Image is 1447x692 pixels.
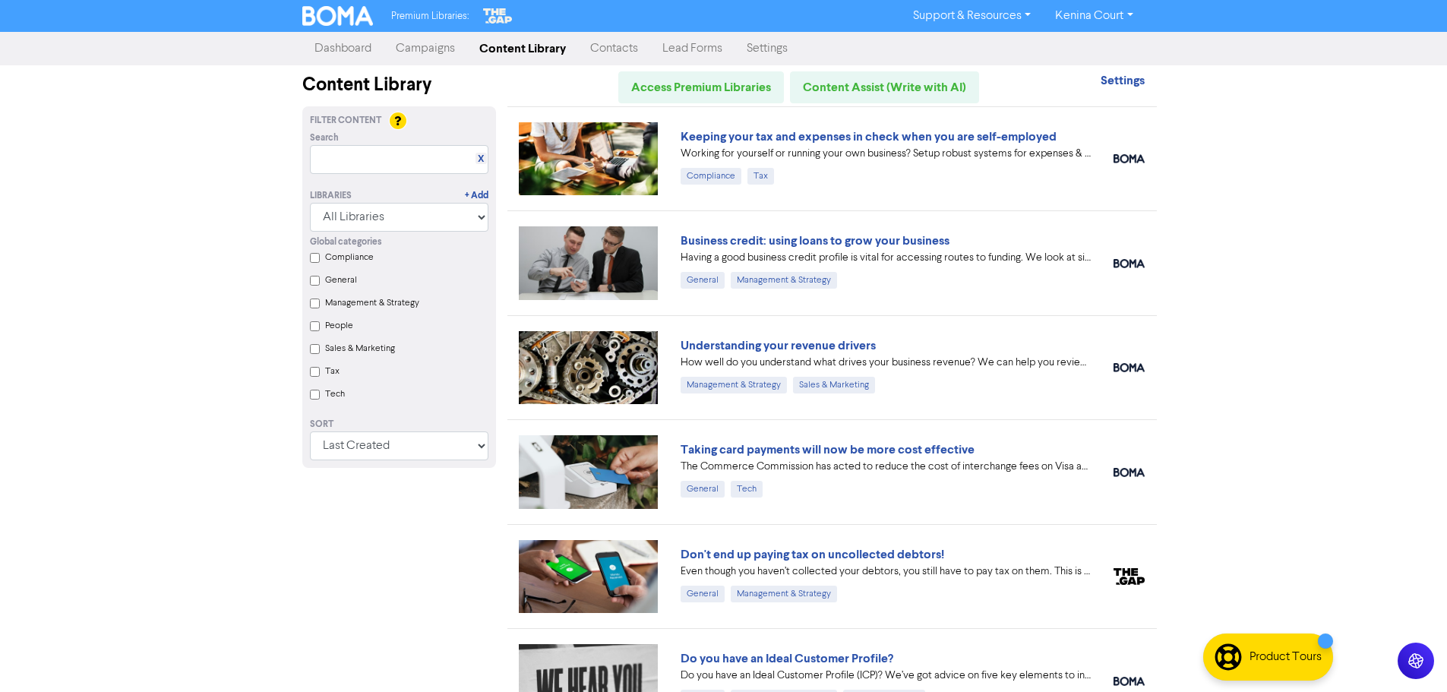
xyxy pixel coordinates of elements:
[790,71,979,103] a: Content Assist (Write with AI)
[384,33,467,64] a: Campaigns
[1101,73,1145,88] strong: Settings
[1114,154,1145,163] img: boma_accounting
[747,168,774,185] div: Tax
[681,168,741,185] div: Compliance
[325,319,353,333] label: People
[681,233,949,248] a: Business credit: using loans to grow your business
[681,668,1091,684] div: Do you have an Ideal Customer Profile (ICP)? We’ve got advice on five key elements to include in ...
[681,338,876,353] a: Understanding your revenue drivers
[681,129,1057,144] a: Keeping your tax and expenses in check when you are self-employed
[310,131,339,145] span: Search
[325,365,340,378] label: Tax
[310,189,352,203] div: Libraries
[478,153,484,165] a: X
[618,71,784,103] a: Access Premium Libraries
[467,33,578,64] a: Content Library
[325,296,419,310] label: Management & Strategy
[1114,363,1145,372] img: boma_accounting
[325,273,357,287] label: General
[681,564,1091,580] div: Even though you haven’t collected your debtors, you still have to pay tax on them. This is becaus...
[481,6,514,26] img: The Gap
[465,189,488,203] a: + Add
[310,235,488,249] div: Global categories
[578,33,650,64] a: Contacts
[681,481,725,498] div: General
[1043,4,1145,28] a: Kenina Court
[1114,677,1145,686] img: boma
[681,459,1091,475] div: The Commerce Commission has acted to reduce the cost of interchange fees on Visa and Mastercard p...
[681,355,1091,371] div: How well do you understand what drives your business revenue? We can help you review your numbers...
[302,71,496,99] div: Content Library
[793,377,875,393] div: Sales & Marketing
[1256,528,1447,692] iframe: Chat Widget
[731,272,837,289] div: Management & Strategy
[681,250,1091,266] div: Having a good business credit profile is vital for accessing routes to funding. We look at six di...
[681,442,975,457] a: Taking card payments will now be more cost effective
[731,586,837,602] div: Management & Strategy
[681,377,787,393] div: Management & Strategy
[1101,75,1145,87] a: Settings
[325,387,345,401] label: Tech
[302,33,384,64] a: Dashboard
[681,651,893,666] a: Do you have an Ideal Customer Profile?
[681,272,725,289] div: General
[310,114,488,128] div: Filter Content
[681,146,1091,162] div: Working for yourself or running your own business? Setup robust systems for expenses & tax requir...
[901,4,1043,28] a: Support & Resources
[650,33,735,64] a: Lead Forms
[681,547,944,562] a: Don't end up paying tax on uncollected debtors!
[1114,568,1145,585] img: thegap
[310,418,488,431] div: Sort
[735,33,800,64] a: Settings
[302,6,374,26] img: BOMA Logo
[1114,259,1145,268] img: boma
[391,11,469,21] span: Premium Libraries:
[325,251,374,264] label: Compliance
[731,481,763,498] div: Tech
[325,342,395,355] label: Sales & Marketing
[681,586,725,602] div: General
[1114,468,1145,477] img: boma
